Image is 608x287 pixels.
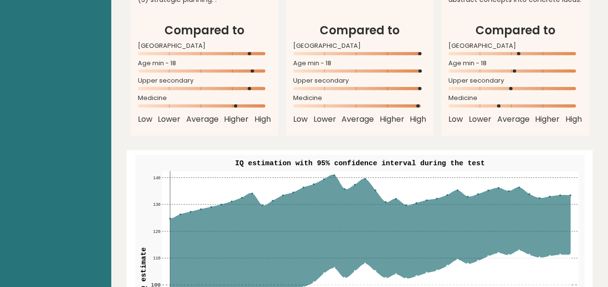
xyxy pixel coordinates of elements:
[448,44,581,48] span: [GEOGRAPHIC_DATA]
[469,114,491,125] span: Lower
[293,44,426,48] span: [GEOGRAPHIC_DATA]
[186,114,219,125] span: Average
[293,96,426,100] span: Medicine
[293,22,426,39] h2: Compared to
[153,202,161,207] text: 130
[293,114,308,125] span: Low
[341,114,374,125] span: Average
[448,61,581,65] span: Age min - 18
[313,114,336,125] span: Lower
[138,79,271,83] span: Upper secondary
[448,114,463,125] span: Low
[138,114,152,125] span: Low
[224,114,249,125] span: Higher
[410,114,426,125] span: High
[138,44,271,48] span: [GEOGRAPHIC_DATA]
[293,79,426,83] span: Upper secondary
[565,114,581,125] span: High
[138,96,271,100] span: Medicine
[293,61,426,65] span: Age min - 18
[153,176,161,181] text: 140
[448,79,581,83] span: Upper secondary
[448,22,581,39] h2: Compared to
[138,22,271,39] h2: Compared to
[448,96,581,100] span: Medicine
[153,256,161,261] text: 110
[254,114,271,125] span: High
[158,114,180,125] span: Lower
[235,159,484,167] text: IQ estimation with 95% confidence interval during the test
[380,114,404,125] span: Higher
[535,114,560,125] span: Higher
[153,230,161,234] text: 120
[138,61,271,65] span: Age min - 18
[497,114,529,125] span: Average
